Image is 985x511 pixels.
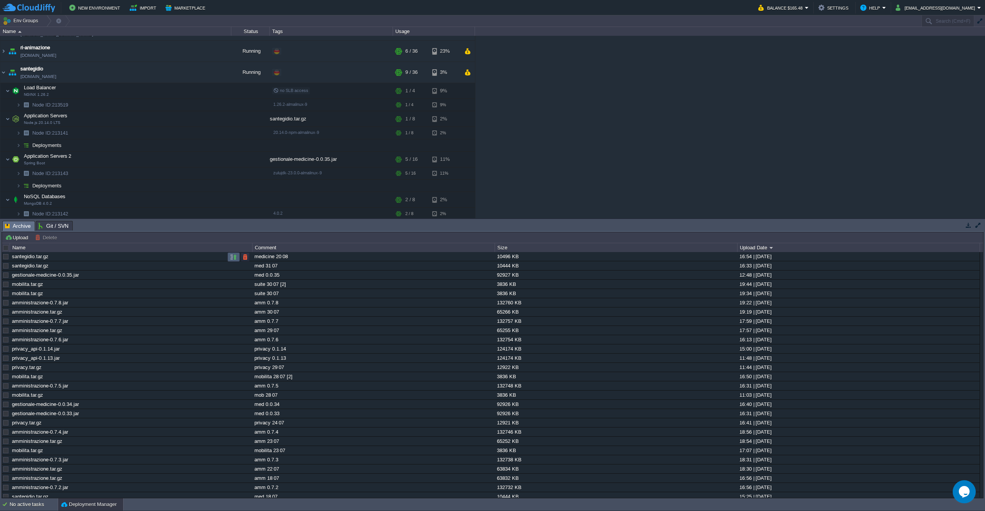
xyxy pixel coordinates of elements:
div: 65255 KB [495,326,737,335]
div: 18:31 | [DATE] [737,455,979,464]
a: gestionale-medicine-0.0.33.jar [12,411,79,416]
a: santegidio.tar.gz [12,254,48,259]
a: privacy_api-0.1.13.jar [12,355,60,361]
div: 18:56 | [DATE] [737,428,979,436]
a: amministrazione-0.7.5.jar [12,383,68,389]
img: AMDAwAAAACH5BAEAAAAALAAAAAABAAEAAAICRAEAOw== [21,208,32,220]
span: Node ID: [32,170,52,176]
img: AMDAwAAAACH5BAEAAAAALAAAAAABAAEAAAICRAEAOw== [5,111,10,127]
button: Delete [35,234,59,241]
div: 2 / 8 [405,208,413,220]
div: amm 23 07 [253,437,494,446]
div: 92927 KB [495,271,737,279]
span: NoSQL Databases [23,193,67,200]
span: 4.0.2 [273,211,283,215]
div: 16:54 | [DATE] [737,252,979,261]
div: mob 28 07 [253,391,494,399]
span: Deployments [32,182,63,189]
div: 19:19 | [DATE] [737,307,979,316]
div: 16:56 | [DATE] [737,483,979,492]
span: NGINX 1.26.2 [24,92,49,97]
img: AMDAwAAAACH5BAEAAAAALAAAAAABAAEAAAICRAEAOw== [10,83,21,99]
span: Node ID: [32,211,52,217]
div: No active tasks [10,498,58,511]
div: 2% [432,127,457,139]
div: 63834 KB [495,464,737,473]
button: Help [860,3,882,12]
div: 3836 KB [495,391,737,399]
img: AMDAwAAAACH5BAEAAAAALAAAAAABAAEAAAICRAEAOw== [10,111,21,127]
span: ri-animazione [20,44,50,52]
div: 92926 KB [495,400,737,409]
div: 1 / 4 [405,83,415,99]
div: 15:00 | [DATE] [737,344,979,353]
div: 9% [432,99,457,111]
img: AMDAwAAAACH5BAEAAAAALAAAAAABAAEAAAICRAEAOw== [10,152,21,167]
div: 5 / 16 [405,167,416,179]
a: mobilita.tar.gz [12,374,43,379]
img: AMDAwAAAACH5BAEAAAAALAAAAAABAAEAAAICRAEAOw== [21,127,32,139]
div: 2% [432,111,457,127]
a: Application Servers 2Spring Boot [23,153,72,159]
div: 17:59 | [DATE] [737,317,979,326]
button: Upload [5,234,30,241]
div: med 0.0.33 [253,409,494,418]
div: 132757 KB [495,317,737,326]
div: amm 0.7.3 [253,455,494,464]
div: Comment [253,243,495,252]
a: santegidio.tar.gz [12,494,48,499]
div: mobilita 28 07 [2] [253,372,494,381]
div: 11:48 | [DATE] [737,354,979,362]
img: AMDAwAAAACH5BAEAAAAALAAAAAABAAEAAAICRAEAOw== [0,41,7,62]
a: amministrazione.tar.gz [12,475,62,481]
a: amministrazione-0.7.2.jar [12,484,68,490]
img: AMDAwAAAACH5BAEAAAAALAAAAAABAAEAAAICRAEAOw== [7,41,18,62]
a: mobilita.tar.gz [12,281,43,287]
img: AMDAwAAAACH5BAEAAAAALAAAAAABAAEAAAICRAEAOw== [5,152,10,167]
div: 1 / 4 [405,99,413,111]
button: [EMAIL_ADDRESS][DOMAIN_NAME] [896,3,977,12]
div: 9 / 36 [405,62,418,83]
div: 16:31 | [DATE] [737,381,979,390]
a: amministrazione-0.7.6.jar [12,337,68,342]
div: 65252 KB [495,437,737,446]
button: New Environment [69,3,122,12]
div: 17:07 | [DATE] [737,446,979,455]
div: Tags [270,27,393,36]
span: 213142 [32,210,69,217]
div: 132748 KB [495,381,737,390]
img: AMDAwAAAACH5BAEAAAAALAAAAAABAAEAAAICRAEAOw== [0,62,7,83]
div: 16:50 | [DATE] [737,372,979,381]
button: Balance $165.48 [758,3,805,12]
div: amm 0.7.2 [253,483,494,492]
div: privacy 24 07 [253,418,494,427]
div: 12922 KB [495,363,737,372]
span: 213143 [32,170,69,177]
button: Deployment Manager [61,501,117,508]
div: 3836 KB [495,289,737,298]
span: Node.js 20.14.0 LTS [24,120,60,125]
span: zulujdk-23.0.0-almalinux-9 [273,170,322,175]
button: Settings [818,3,851,12]
div: Usage [393,27,475,36]
span: 20.14.0-npm-almalinux-9 [273,130,319,135]
img: AMDAwAAAACH5BAEAAAAALAAAAAABAAEAAAICRAEAOw== [21,99,32,111]
div: amm 0.7.6 [253,335,494,344]
img: AMDAwAAAACH5BAEAAAAALAAAAAABAAEAAAICRAEAOw== [5,83,10,99]
span: Load Balancer [23,84,57,91]
div: 11:03 | [DATE] [737,391,979,399]
span: 1.26.2-almalinux-9 [273,102,307,107]
a: privacy_api-0.1.14.jar [12,346,60,352]
div: 10444 KB [495,261,737,270]
div: medicine 20 08 [253,252,494,261]
img: AMDAwAAAACH5BAEAAAAALAAAAAABAAEAAAICRAEAOw== [16,167,21,179]
span: 213141 [32,130,69,136]
div: amm 0.7.8 [253,298,494,307]
span: MongoDB 4.0.2 [24,201,52,206]
div: med 31 07 [253,261,494,270]
a: amministrazione.tar.gz [12,309,62,315]
a: Deployments [32,142,63,149]
div: privacy 29 07 [253,363,494,372]
div: 124174 KB [495,354,737,362]
a: mobilita.tar.gz [12,448,43,453]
